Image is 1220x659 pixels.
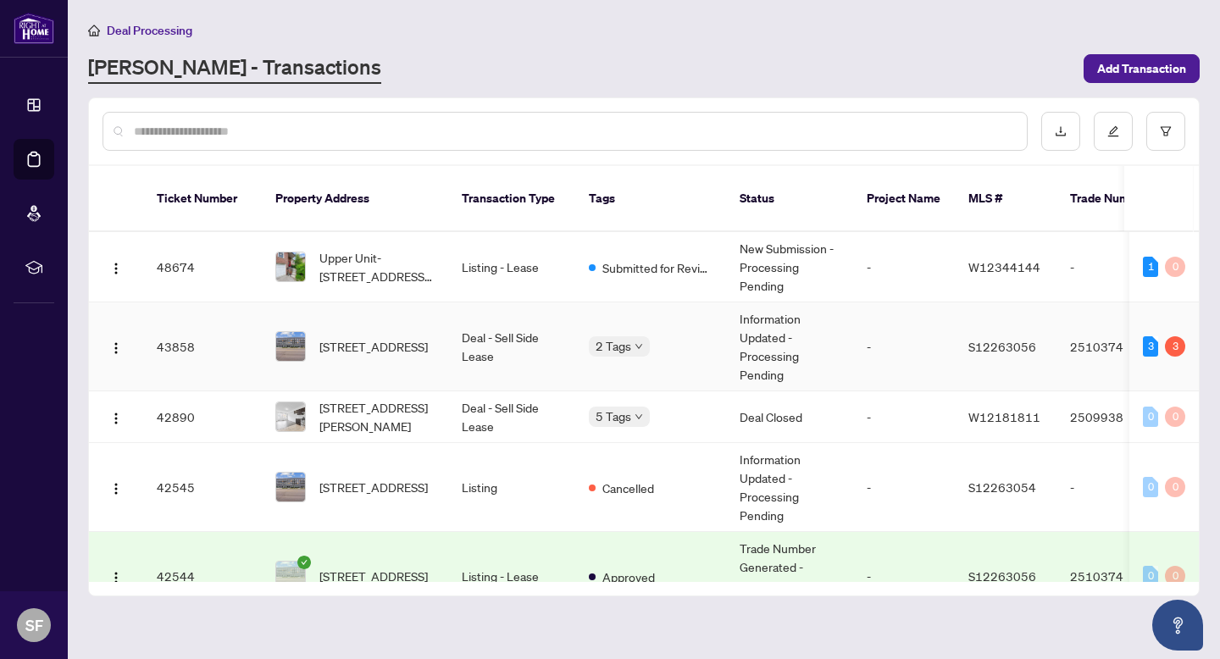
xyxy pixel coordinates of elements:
td: 2510374 [1056,302,1175,391]
div: 0 [1165,407,1185,427]
div: 3 [1165,336,1185,357]
span: W12344144 [968,259,1040,274]
img: thumbnail-img [276,332,305,361]
span: Cancelled [602,479,654,497]
span: check-circle [297,556,311,569]
th: Property Address [262,166,448,232]
span: 2 Tags [596,336,631,356]
td: - [853,532,955,621]
img: Logo [109,482,123,496]
span: Approved [602,568,655,586]
div: 0 [1143,407,1158,427]
div: 1 [1143,257,1158,277]
span: Add Transaction [1097,55,1186,82]
span: home [88,25,100,36]
td: - [1056,232,1175,302]
img: Logo [109,341,123,355]
button: Logo [103,562,130,590]
div: 0 [1165,566,1185,586]
img: Logo [109,262,123,275]
th: Status [726,166,853,232]
a: [PERSON_NAME] - Transactions [88,53,381,84]
button: Open asap [1152,600,1203,651]
div: 3 [1143,336,1158,357]
img: Logo [109,571,123,584]
td: 42890 [143,391,262,443]
img: thumbnail-img [276,562,305,590]
button: Logo [103,253,130,280]
button: filter [1146,112,1185,151]
span: S12263056 [968,339,1036,354]
div: 0 [1143,566,1158,586]
button: Add Transaction [1084,54,1200,83]
td: Listing - Lease [448,532,575,621]
span: Upper Unit-[STREET_ADDRESS][PERSON_NAME][PERSON_NAME] [319,248,435,285]
span: edit [1107,125,1119,137]
button: Logo [103,403,130,430]
th: Trade Number [1056,166,1175,232]
button: edit [1094,112,1133,151]
td: 2510374 [1056,532,1175,621]
td: Information Updated - Processing Pending [726,443,853,532]
td: 42544 [143,532,262,621]
span: [STREET_ADDRESS] [319,567,428,585]
th: MLS # [955,166,1056,232]
span: down [635,413,643,421]
span: [STREET_ADDRESS] [319,337,428,356]
th: Ticket Number [143,166,262,232]
td: Trade Number Generated - Pending Information [726,532,853,621]
img: thumbnail-img [276,252,305,281]
th: Project Name [853,166,955,232]
span: 5 Tags [596,407,631,426]
td: Listing [448,443,575,532]
td: - [853,232,955,302]
td: - [853,391,955,443]
img: thumbnail-img [276,402,305,431]
img: Logo [109,412,123,425]
td: 43858 [143,302,262,391]
span: [STREET_ADDRESS][PERSON_NAME] [319,398,435,435]
button: Logo [103,473,130,501]
span: SF [25,613,43,637]
button: download [1041,112,1080,151]
div: 0 [1165,257,1185,277]
img: logo [14,13,54,44]
span: download [1055,125,1067,137]
img: thumbnail-img [276,473,305,501]
span: filter [1160,125,1172,137]
span: S12263056 [968,568,1036,584]
td: - [1056,443,1175,532]
td: Deal Closed [726,391,853,443]
td: - [853,443,955,532]
div: 0 [1143,477,1158,497]
td: - [853,302,955,391]
span: Deal Processing [107,23,192,38]
td: Deal - Sell Side Lease [448,302,575,391]
th: Transaction Type [448,166,575,232]
span: S12263054 [968,479,1036,495]
td: Deal - Sell Side Lease [448,391,575,443]
span: [STREET_ADDRESS] [319,478,428,496]
span: down [635,342,643,351]
td: 48674 [143,232,262,302]
td: 2509938 [1056,391,1175,443]
td: Listing - Lease [448,232,575,302]
td: 42545 [143,443,262,532]
span: W12181811 [968,409,1040,424]
td: Information Updated - Processing Pending [726,302,853,391]
div: 0 [1165,477,1185,497]
button: Logo [103,333,130,360]
span: Submitted for Review [602,258,713,277]
td: New Submission - Processing Pending [726,232,853,302]
th: Tags [575,166,726,232]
